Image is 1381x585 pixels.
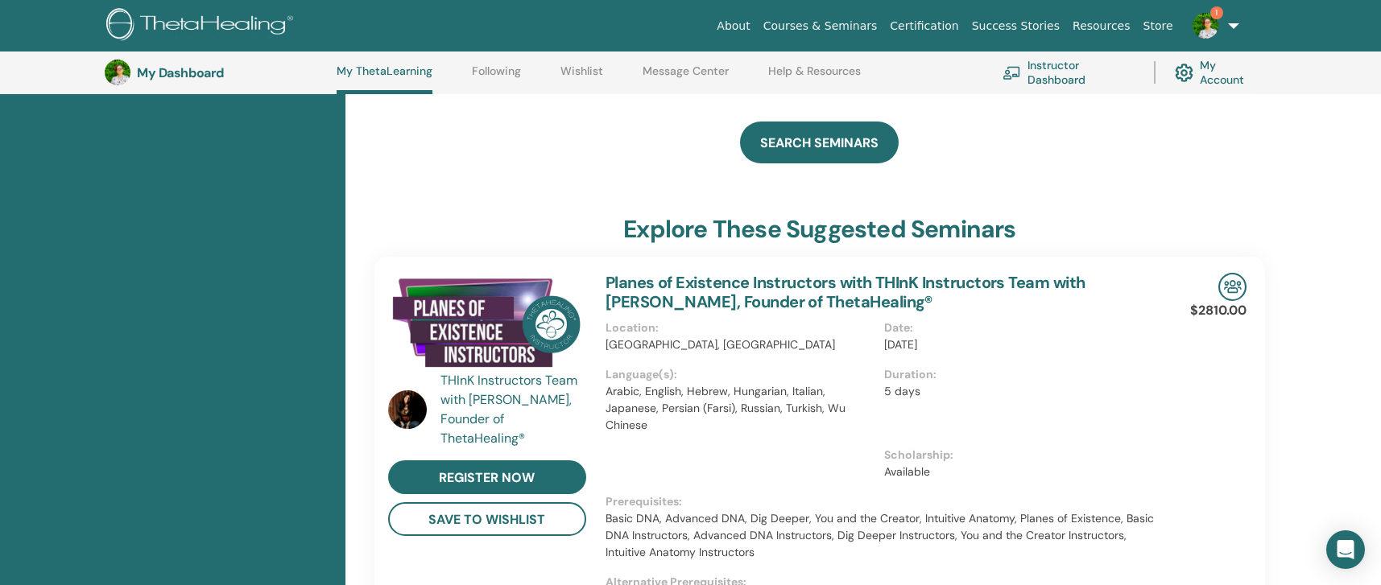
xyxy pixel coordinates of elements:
[1175,60,1193,86] img: cog.svg
[884,319,1153,336] p: Date :
[883,11,965,41] a: Certification
[757,11,884,41] a: Courses & Seminars
[137,65,298,80] h3: My Dashboard
[1218,273,1247,301] img: In-Person Seminar
[606,493,1163,510] p: Prerequisites :
[439,469,535,486] span: register now
[105,60,130,85] img: default.jpg
[388,502,586,536] button: save to wishlist
[965,11,1066,41] a: Success Stories
[1210,6,1223,19] span: 1
[1190,301,1247,320] p: $2810.00
[884,366,1153,383] p: Duration :
[884,463,1153,480] p: Available
[388,460,586,494] a: register now
[623,215,1015,244] h3: explore these suggested seminars
[606,366,874,383] p: Language(s) :
[606,510,1163,561] p: Basic DNA, Advanced DNA, Dig Deeper, You and the Creator, Intuitive Anatomy, Planes of Existence,...
[884,336,1153,353] p: [DATE]
[606,336,874,353] p: [GEOGRAPHIC_DATA], [GEOGRAPHIC_DATA]
[643,64,729,90] a: Message Center
[106,8,299,44] img: logo.png
[884,447,1153,463] p: Scholarship :
[1066,11,1137,41] a: Resources
[1137,11,1180,41] a: Store
[1003,55,1135,90] a: Instructor Dashboard
[388,390,427,429] img: default.jpg
[440,371,589,448] a: THInK Instructors Team with [PERSON_NAME], Founder of ThetaHealing®
[606,319,874,336] p: Location :
[388,273,586,376] img: Planes of Existence Instructors
[740,122,899,163] a: SEARCH SEMINARS
[1326,530,1365,569] div: Open Intercom Messenger
[337,64,432,94] a: My ThetaLearning
[560,64,603,90] a: Wishlist
[710,11,756,41] a: About
[1193,13,1218,39] img: default.jpg
[760,134,879,151] span: SEARCH SEMINARS
[768,64,861,90] a: Help & Resources
[606,272,1085,312] a: Planes of Existence Instructors with THInK Instructors Team with [PERSON_NAME], Founder of ThetaH...
[1175,55,1260,90] a: My Account
[1003,66,1021,80] img: chalkboard-teacher.svg
[884,383,1153,400] p: 5 days
[606,383,874,434] p: Arabic, English, Hebrew, Hungarian, Italian, Japanese, Persian (Farsi), Russian, Turkish, Wu Chinese
[472,64,521,90] a: Following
